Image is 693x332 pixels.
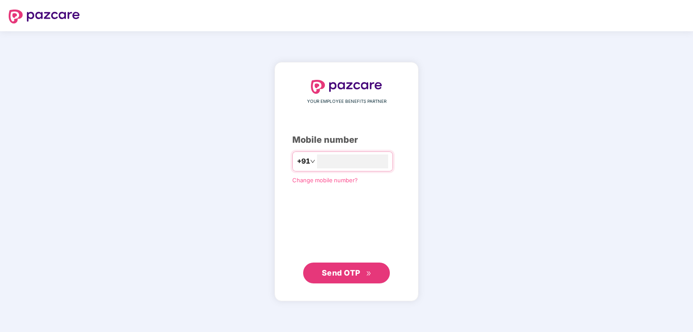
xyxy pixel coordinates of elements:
[322,268,360,277] span: Send OTP
[9,10,80,23] img: logo
[303,263,390,283] button: Send OTPdouble-right
[307,98,386,105] span: YOUR EMPLOYEE BENEFITS PARTNER
[366,271,372,276] span: double-right
[292,177,358,184] a: Change mobile number?
[311,80,382,94] img: logo
[297,156,310,167] span: +91
[310,159,315,164] span: down
[292,133,401,147] div: Mobile number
